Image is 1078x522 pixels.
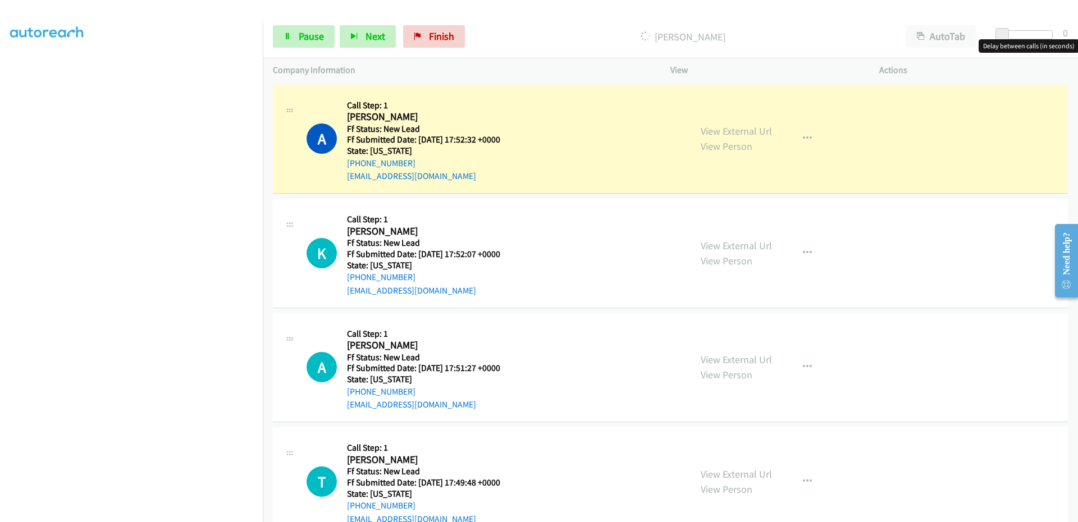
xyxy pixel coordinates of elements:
a: [PHONE_NUMBER] [347,158,415,168]
div: The call is yet to be attempted [307,466,337,497]
a: View External Url [701,239,772,252]
a: View Person [701,254,752,267]
span: Finish [429,30,454,43]
h5: Ff Status: New Lead [347,352,514,363]
button: Next [340,25,396,48]
h5: State: [US_STATE] [347,260,514,271]
h1: T [307,466,337,497]
h2: [PERSON_NAME] [347,225,514,238]
h5: Call Step: 1 [347,100,514,111]
h5: Ff Submitted Date: [DATE] 17:49:48 +0000 [347,477,514,488]
a: [EMAIL_ADDRESS][DOMAIN_NAME] [347,399,476,410]
h5: State: [US_STATE] [347,374,514,385]
h5: Call Step: 1 [347,442,514,454]
h5: Ff Status: New Lead [347,466,514,477]
a: Finish [403,25,465,48]
a: View External Url [701,353,772,366]
a: View External Url [701,468,772,480]
p: [PERSON_NAME] [480,29,886,44]
h5: Call Step: 1 [347,328,514,340]
h5: Ff Submitted Date: [DATE] 17:51:27 +0000 [347,363,514,374]
button: AutoTab [906,25,976,48]
a: View Person [701,140,752,153]
h5: State: [US_STATE] [347,488,514,500]
h2: [PERSON_NAME] [347,111,514,123]
h5: Ff Status: New Lead [347,123,514,135]
h5: Ff Status: New Lead [347,237,514,249]
h5: State: [US_STATE] [347,145,514,157]
h5: Ff Submitted Date: [DATE] 17:52:32 +0000 [347,134,514,145]
h1: A [307,352,337,382]
h1: K [307,238,337,268]
p: Actions [879,63,1068,77]
a: [EMAIL_ADDRESS][DOMAIN_NAME] [347,171,476,181]
h2: [PERSON_NAME] [347,339,514,352]
a: View Person [701,483,752,496]
h1: A [307,123,337,154]
span: Pause [299,30,324,43]
a: Pause [273,25,335,48]
iframe: Resource Center [1045,216,1078,305]
div: 0 [1063,25,1068,40]
h5: Ff Submitted Date: [DATE] 17:52:07 +0000 [347,249,514,260]
h2: [PERSON_NAME] [347,454,514,466]
a: [PHONE_NUMBER] [347,272,415,282]
a: [PHONE_NUMBER] [347,386,415,397]
p: Company Information [273,63,650,77]
span: Next [366,30,385,43]
a: [PHONE_NUMBER] [347,500,415,511]
h5: Call Step: 1 [347,214,514,225]
p: View [670,63,859,77]
a: View Person [701,368,752,381]
div: The call is yet to be attempted [307,352,337,382]
a: [EMAIL_ADDRESS][DOMAIN_NAME] [347,285,476,296]
a: View External Url [701,125,772,138]
div: The call is yet to be attempted [307,238,337,268]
